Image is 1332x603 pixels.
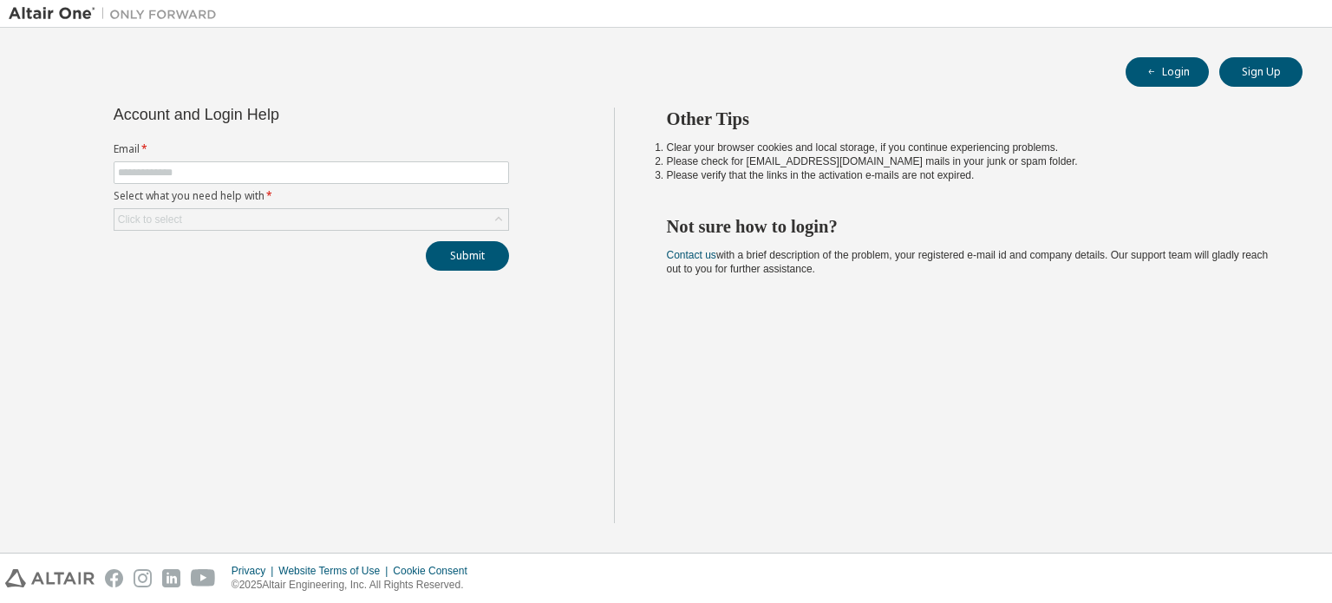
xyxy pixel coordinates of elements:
div: Cookie Consent [393,564,477,578]
img: Altair One [9,5,225,23]
img: altair_logo.svg [5,569,95,587]
img: linkedin.svg [162,569,180,587]
label: Email [114,142,509,156]
img: youtube.svg [191,569,216,587]
a: Contact us [667,249,716,261]
img: instagram.svg [134,569,152,587]
button: Sign Up [1219,57,1303,87]
li: Clear your browser cookies and local storage, if you continue experiencing problems. [667,141,1272,154]
div: Click to select [114,209,508,230]
div: Click to select [118,213,182,226]
button: Submit [426,241,509,271]
h2: Not sure how to login? [667,215,1272,238]
label: Select what you need help with [114,189,509,203]
div: Privacy [232,564,278,578]
li: Please verify that the links in the activation e-mails are not expired. [667,168,1272,182]
div: Account and Login Help [114,108,430,121]
img: facebook.svg [105,569,123,587]
p: © 2025 Altair Engineering, Inc. All Rights Reserved. [232,578,478,593]
li: Please check for [EMAIL_ADDRESS][DOMAIN_NAME] mails in your junk or spam folder. [667,154,1272,168]
button: Login [1126,57,1209,87]
span: with a brief description of the problem, your registered e-mail id and company details. Our suppo... [667,249,1269,275]
div: Website Terms of Use [278,564,393,578]
h2: Other Tips [667,108,1272,130]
